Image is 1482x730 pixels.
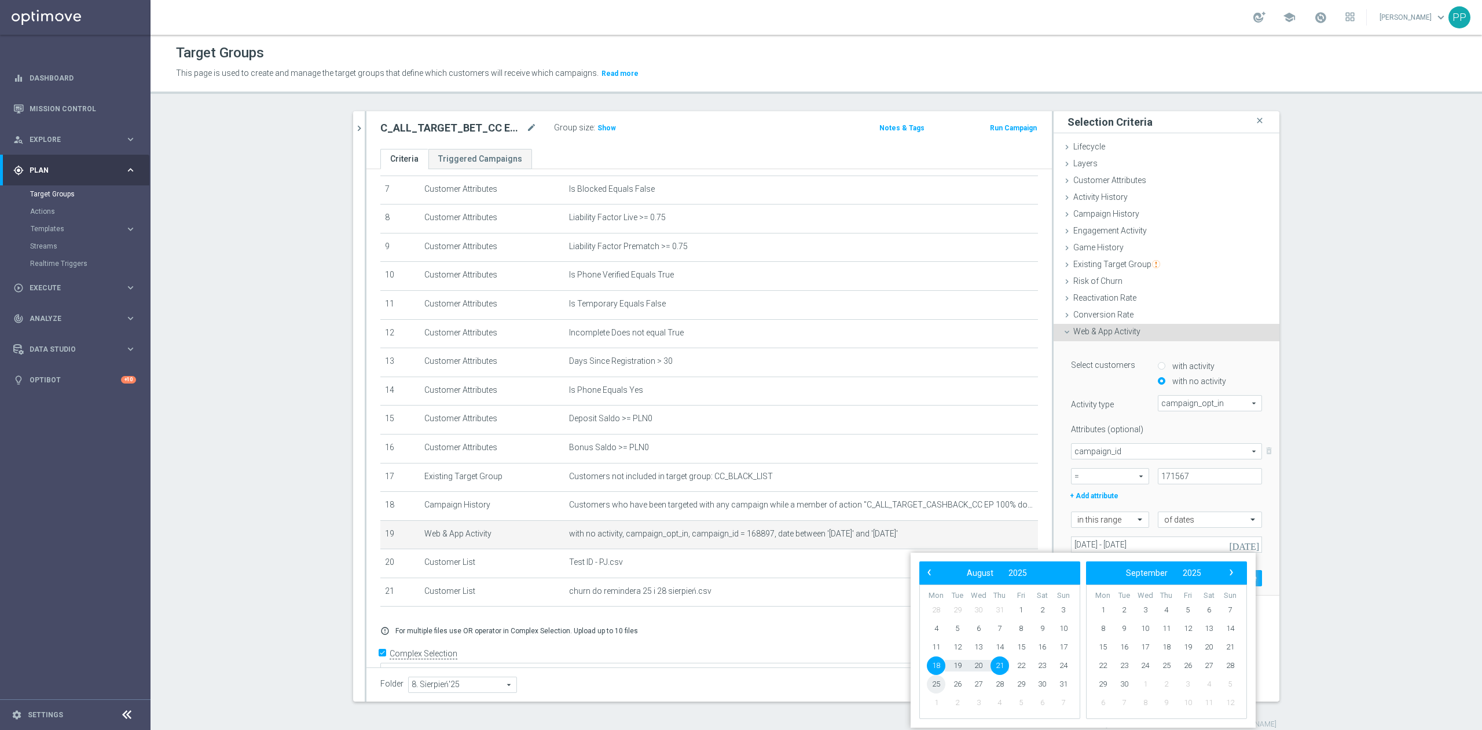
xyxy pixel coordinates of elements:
button: gps_fixed Plan keyboard_arrow_right [13,166,137,175]
button: Notes & Tags [878,122,926,134]
th: weekday [1032,591,1053,601]
span: 3 [1136,601,1154,619]
span: Is Blocked Equals False [569,184,655,194]
span: Web & App Activity [1073,327,1140,336]
i: close [1254,113,1265,129]
a: [PERSON_NAME]keyboard_arrow_down [1378,9,1448,26]
span: 10 [1054,619,1073,638]
span: ‹ [922,565,937,580]
span: 23 [1115,656,1133,675]
span: 13 [1199,619,1218,638]
i: lightbulb [13,375,24,385]
span: 28 [927,601,945,619]
a: Streams [30,242,120,251]
span: Deposit Saldo >= PLN0 [569,414,652,424]
span: Customer Attributes [1073,176,1146,185]
td: Customer Attributes [420,434,564,463]
div: Target Groups [30,185,149,203]
span: 19 [1179,638,1197,656]
td: 9 [380,233,420,262]
th: weekday [989,591,1011,601]
td: 15 [380,406,420,435]
ng-select: in this range [1071,512,1149,528]
div: Mission Control [13,93,136,124]
span: keyboard_arrow_down [1435,11,1447,24]
i: error_outline [380,626,390,636]
span: 4 [991,694,1009,712]
div: Realtime Triggers [30,255,149,272]
td: Customer List [420,549,564,578]
div: +10 [121,376,136,384]
span: 14 [1221,619,1239,638]
label: Group size [554,123,593,133]
h2: C_ALL_TARGET_BET_CC EP 100% do 300 PLN WT PUSH_250825 [380,121,524,135]
th: weekday [1156,591,1177,601]
td: 13 [380,348,420,377]
a: Settings [28,711,63,718]
span: 2 [1157,675,1176,694]
span: Explore [30,136,125,143]
td: Customer List [420,578,564,607]
button: Mission Control [13,104,137,114]
span: 15 [1094,638,1112,656]
span: 15 [1012,638,1030,656]
span: 27 [1199,656,1218,675]
label: : [593,123,595,133]
span: 3 [969,694,988,712]
i: keyboard_arrow_right [125,165,136,176]
i: settings [12,710,22,720]
span: Reactivation Rate [1073,293,1136,302]
span: 3 [1179,675,1197,694]
i: keyboard_arrow_right [125,134,136,145]
span: 30 [1115,675,1133,694]
span: 11 [927,638,945,656]
div: Execute [13,283,125,293]
span: 21 [991,656,1009,675]
span: Layers [1073,159,1098,168]
span: 2025 [1183,568,1201,578]
span: 5 [1221,675,1239,694]
span: 30 [1033,675,1051,694]
span: 5 [1012,694,1030,712]
button: 2025 [1175,565,1209,581]
span: 29 [1094,675,1112,694]
i: [DATE] [1229,539,1260,550]
span: 7 [1115,694,1133,712]
span: Risk of Churn [1073,276,1122,286]
span: 7 [991,619,1009,638]
label: Folder [380,679,403,689]
span: Campaign History [1073,209,1139,218]
th: weekday [1219,591,1241,601]
span: 7 [1054,694,1073,712]
span: 10 [1136,619,1154,638]
div: Dashboard [13,63,136,93]
td: Customer Attributes [420,348,564,377]
span: 6 [1094,694,1112,712]
span: 31 [1054,675,1073,694]
span: with no activity, campaign_opt_in, campaign_id = 168897, date between '[DATE]' and '[DATE]' [569,529,898,539]
span: 22 [1094,656,1112,675]
td: 19 [380,520,420,549]
span: 5 [1179,601,1197,619]
h1: Target Groups [176,45,264,61]
span: Is Phone Verified Equals True [569,270,674,280]
td: Customer Attributes [420,290,564,319]
th: weekday [1092,591,1114,601]
span: 1 [1136,675,1154,694]
i: mode_edit [526,121,537,135]
span: Days Since Registration > 30 [569,356,673,366]
span: 21 [1221,638,1239,656]
th: weekday [926,591,947,601]
span: 26 [948,675,967,694]
span: 9 [1157,694,1176,712]
th: weekday [947,591,969,601]
div: Analyze [13,313,125,324]
span: Activity History [1073,192,1128,202]
input: Select date range [1071,536,1262,553]
span: Customers who have been targeted with any campaign while a member of action "C_ALL_TARGET_CASHBAC... [569,500,1033,510]
button: person_search Explore keyboard_arrow_right [13,135,137,144]
span: Game History [1073,243,1124,252]
a: Criteria [380,149,428,169]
